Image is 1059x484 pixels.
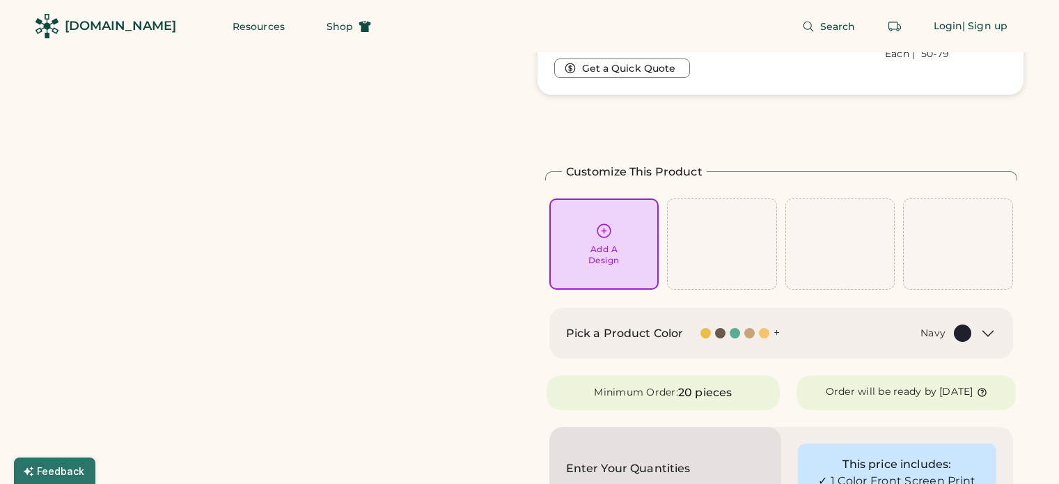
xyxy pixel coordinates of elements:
[35,14,59,38] img: Rendered Logo - Screens
[962,19,1007,33] div: | Sign up
[885,47,949,61] div: Each | 50-79
[678,384,732,401] div: 20 pieces
[554,58,690,78] button: Get a Quick Quote
[566,164,703,180] h2: Customize This Product
[65,17,176,35] div: [DOMAIN_NAME]
[216,13,301,40] button: Resources
[920,327,946,341] div: Navy
[566,460,691,477] h2: Enter Your Quantities
[785,13,872,40] button: Search
[934,19,963,33] div: Login
[993,421,1053,481] iframe: Front Chat
[810,456,984,473] div: This price includes:
[881,13,909,40] button: Retrieve an order
[588,244,620,266] div: Add A Design
[566,325,684,342] h2: Pick a Product Color
[939,385,973,399] div: [DATE]
[774,325,780,341] div: +
[820,22,856,31] span: Search
[327,22,353,31] span: Shop
[826,385,937,399] div: Order will be ready by
[310,13,388,40] button: Shop
[594,386,678,400] div: Minimum Order:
